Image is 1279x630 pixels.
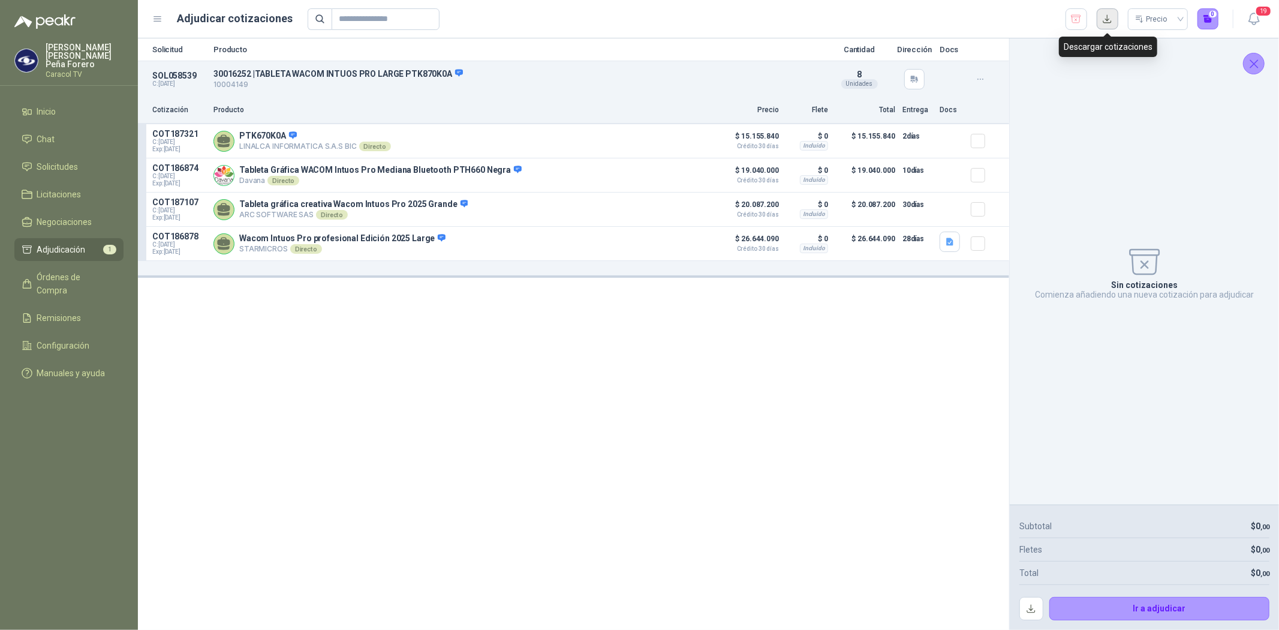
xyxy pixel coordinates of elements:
p: $ 15.155.840 [719,129,779,149]
div: Directo [267,176,299,185]
p: $ [1251,520,1269,533]
p: ARC SOFTWARE SAS [239,210,468,220]
div: Directo [290,244,322,254]
p: PTK670K0A [239,131,391,142]
span: Exp: [DATE] [152,180,206,187]
p: Docs [940,104,964,116]
div: Incluido [800,209,828,219]
span: Configuración [37,339,90,352]
p: Subtotal [1019,520,1052,533]
span: Crédito 30 días [719,246,779,252]
span: Remisiones [37,311,82,325]
p: $ [1251,543,1269,556]
p: $ 0 [786,197,828,212]
p: Total [835,104,895,116]
div: Directo [316,210,348,220]
h1: Adjudicar cotizaciones [177,10,293,27]
a: Configuración [14,334,124,357]
span: Licitaciones [37,188,82,201]
a: Chat [14,128,124,151]
a: Remisiones [14,307,124,329]
p: COT186874 [152,163,206,173]
p: Producto [213,46,822,53]
p: Fletes [1019,543,1042,556]
button: 0 [1197,8,1219,30]
span: ,00 [1260,570,1269,578]
p: $ 20.087.200 [719,197,779,218]
span: 0 [1256,568,1269,578]
p: Docs [940,46,964,53]
span: 1 [103,245,116,254]
p: Comienza añadiendo una nueva cotización para adjudicar [1035,290,1254,299]
p: Cantidad [829,46,889,53]
p: $ 15.155.840 [835,129,895,153]
p: $ 20.087.200 [835,197,895,221]
span: Manuales y ayuda [37,367,106,380]
div: Incluido [800,141,828,151]
p: COT186878 [152,232,206,241]
span: Crédito 30 días [719,178,779,184]
p: Dirección [896,46,932,53]
p: Sin cotizaciones [1111,280,1178,290]
p: Davana [239,176,522,185]
img: Logo peakr [14,14,76,29]
span: Adjudicación [37,243,86,256]
div: Incluido [800,175,828,185]
p: 2 días [902,129,932,143]
span: Crédito 30 días [719,212,779,218]
span: 0 [1256,521,1269,531]
a: Manuales y ayuda [14,362,124,385]
div: Precio [1135,10,1170,28]
span: C: [DATE] [152,173,206,180]
p: 10004149 [213,79,822,91]
span: Solicitudes [37,160,79,173]
div: Descargar cotizaciones [1059,37,1157,57]
span: ,00 [1260,523,1269,531]
p: $ 0 [786,232,828,246]
p: C: [DATE] [152,80,206,88]
span: Chat [37,133,55,146]
div: Directo [359,142,391,151]
p: $ 0 [786,129,828,143]
span: Crédito 30 días [719,143,779,149]
a: Licitaciones [14,183,124,206]
p: Total [1019,566,1039,580]
img: Company Logo [15,49,38,72]
p: Cotización [152,104,206,116]
a: Órdenes de Compra [14,266,124,302]
p: 28 días [902,232,932,246]
p: Producto [213,104,712,116]
p: COT187321 [152,129,206,139]
span: C: [DATE] [152,207,206,214]
img: Company Logo [214,166,234,185]
span: Negociaciones [37,215,92,229]
button: 19 [1243,8,1265,30]
button: Cerrar [1243,53,1265,74]
p: [PERSON_NAME] [PERSON_NAME] Peña Forero [46,43,124,68]
p: $ 0 [786,163,828,178]
p: Tableta Gráfica WACOM Intuos Pro Mediana Bluetooth PTH660 Negra [239,165,522,176]
span: Órdenes de Compra [37,271,112,297]
p: $ 26.644.090 [719,232,779,252]
p: LINALCA INFORMATICA S.A.S BIC [239,142,391,151]
p: COT187107 [152,197,206,207]
p: SOL058539 [152,71,206,80]
span: 8 [857,70,862,79]
span: Exp: [DATE] [152,214,206,221]
span: 0 [1256,545,1269,554]
span: C: [DATE] [152,139,206,146]
span: C: [DATE] [152,241,206,248]
a: Adjudicación1 [14,238,124,261]
p: STARMICROS [239,244,446,254]
p: $ 26.644.090 [835,232,895,256]
span: Exp: [DATE] [152,146,206,153]
span: Inicio [37,105,56,118]
a: Negociaciones [14,211,124,233]
p: Tableta gráfica creativa Wacom Intuos Pro 2025 Grande [239,199,468,210]
p: 10 días [902,163,932,178]
span: ,00 [1260,547,1269,554]
p: Solicitud [152,46,206,53]
span: Exp: [DATE] [152,248,206,256]
p: 30016252 | TABLETA WACOM INTUOS PRO LARGE PTK870K0A [213,68,822,79]
div: Unidades [841,79,878,89]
